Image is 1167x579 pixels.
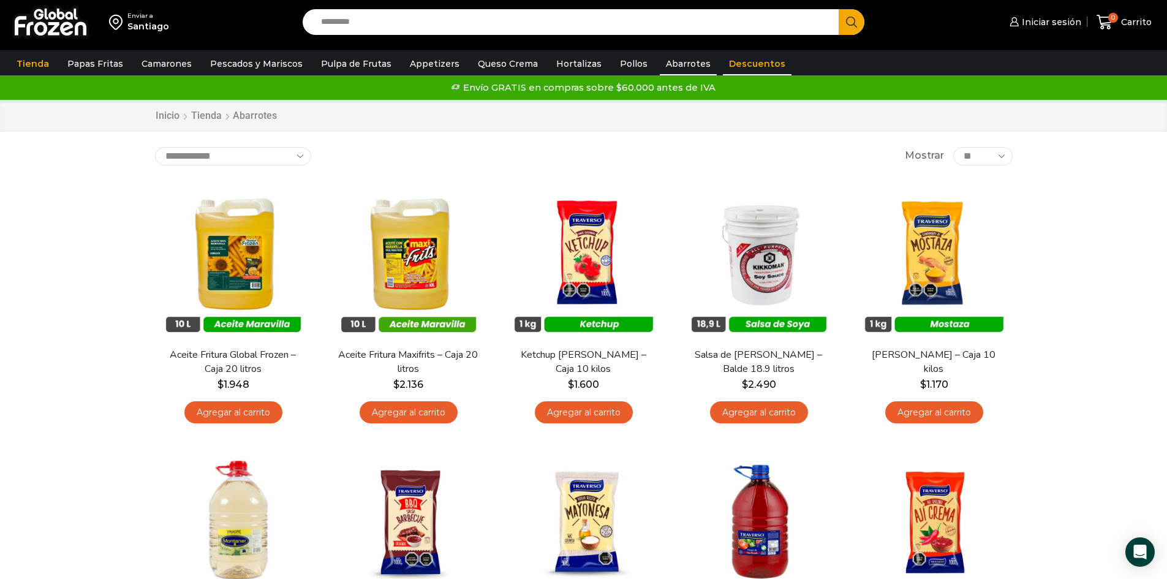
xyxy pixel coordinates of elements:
a: Agregar al carrito: “Aceite Fritura Maxifrits - Caja 20 litros” [360,401,458,424]
a: [PERSON_NAME] – Caja 10 kilos [863,348,1004,376]
a: Pollos [614,52,654,75]
a: Camarones [135,52,198,75]
a: Pescados y Mariscos [204,52,309,75]
span: $ [920,379,926,390]
div: Enviar a [127,12,169,20]
bdi: 1.170 [920,379,948,390]
span: $ [568,379,574,390]
span: Vista Rápida [693,308,825,330]
a: Queso Crema [472,52,544,75]
img: address-field-icon.svg [109,12,127,32]
span: $ [742,379,748,390]
span: Iniciar sesión [1019,16,1081,28]
select: Pedido de la tienda [155,147,311,165]
bdi: 1.600 [568,379,599,390]
a: Papas Fritas [61,52,129,75]
a: 0 Carrito [1093,8,1155,37]
span: Carrito [1118,16,1152,28]
bdi: 2.490 [742,379,776,390]
span: $ [217,379,224,390]
span: Vista Rápida [167,308,299,330]
a: Hortalizas [550,52,608,75]
nav: Breadcrumb [155,109,277,123]
a: Tienda [10,52,55,75]
a: Salsa de [PERSON_NAME] – Balde 18.9 litros [688,348,829,376]
span: 0 [1108,13,1118,23]
div: Santiago [127,20,169,32]
span: $ [393,379,399,390]
a: Agregar al carrito: “Aceite Fritura Global Frozen – Caja 20 litros” [184,401,282,424]
a: Appetizers [404,52,466,75]
a: Inicio [155,109,180,123]
bdi: 2.136 [393,379,423,390]
div: Open Intercom Messenger [1125,537,1155,567]
span: Vista Rápida [518,308,649,330]
a: Aceite Fritura Maxifrits – Caja 20 litros [338,348,478,376]
a: Descuentos [723,52,791,75]
span: Vista Rápida [342,308,474,330]
a: Agregar al carrito: “Mostaza Traverso - Caja 10 kilos” [885,401,983,424]
a: Iniciar sesión [1006,10,1081,34]
button: Search button [839,9,864,35]
a: Abarrotes [660,52,717,75]
a: Pulpa de Frutas [315,52,398,75]
a: Agregar al carrito: “Ketchup Traverso - Caja 10 kilos” [535,401,633,424]
a: Aceite Fritura Global Frozen – Caja 20 litros [162,348,303,376]
a: Ketchup [PERSON_NAME] – Caja 10 kilos [513,348,654,376]
a: Agregar al carrito: “Salsa de Soya Kikkoman - Balde 18.9 litros” [710,401,808,424]
bdi: 1.948 [217,379,249,390]
a: Tienda [191,109,222,123]
span: Mostrar [905,149,944,163]
span: Vista Rápida [868,308,1000,330]
h1: Abarrotes [233,110,277,121]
